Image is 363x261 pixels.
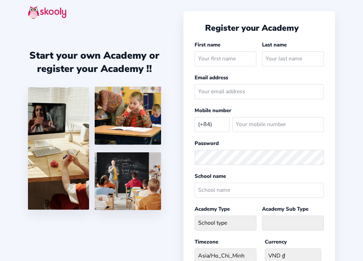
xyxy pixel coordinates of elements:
label: Password [195,140,219,147]
label: Timezone [195,238,218,245]
ion-icon: eye outline [313,154,321,161]
input: Your email address [195,84,324,99]
label: Email address [195,74,228,81]
div: Start your own Academy or register your Academy !! [28,49,161,75]
input: Your mobile number [232,117,324,132]
label: Academy Type [195,205,230,212]
img: 1.jpg [28,87,89,210]
label: Last name [262,41,287,48]
img: 5.png [95,152,161,210]
label: First name [195,41,220,48]
button: arrow back outline [195,24,202,32]
label: Academy Sub Type [262,205,308,212]
label: School name [195,173,226,180]
input: School name [195,183,324,198]
label: Currency [265,238,287,245]
img: 4.png [95,87,161,144]
img: skooly-logo.png [28,6,66,19]
input: Your last name [262,51,324,66]
label: Mobile number [195,107,231,114]
input: Your first name [195,51,256,66]
button: eye outlineeye off outline [313,154,324,161]
span: Register your Academy [205,22,299,34]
